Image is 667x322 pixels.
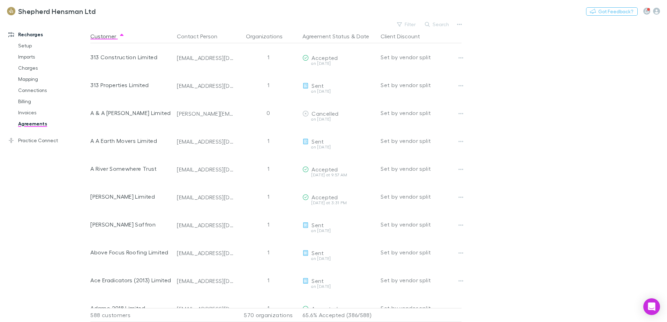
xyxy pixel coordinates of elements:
[394,20,420,29] button: Filter
[3,3,100,20] a: Shepherd Hensman Ltd
[312,82,324,89] span: Sent
[237,210,300,238] div: 1
[381,155,462,183] div: Set by vendor split
[90,210,171,238] div: [PERSON_NAME] Saffron
[11,40,94,51] a: Setup
[177,166,234,173] div: [EMAIL_ADDRESS][DOMAIN_NAME]
[312,277,324,284] span: Sent
[11,51,94,62] a: Imports
[237,183,300,210] div: 1
[381,238,462,266] div: Set by vendor split
[357,29,369,43] button: Date
[177,277,234,284] div: [EMAIL_ADDRESS][DOMAIN_NAME]
[90,266,171,294] div: Ace Eradicators (2013) Limited
[381,266,462,294] div: Set by vendor split
[381,71,462,99] div: Set by vendor split
[11,107,94,118] a: Invoices
[177,305,234,312] div: [EMAIL_ADDRESS][DOMAIN_NAME]
[11,85,94,96] a: Connections
[90,238,171,266] div: Above Focus Roofing Limited
[381,210,462,238] div: Set by vendor split
[90,308,174,322] div: 588 customers
[381,43,462,71] div: Set by vendor split
[246,29,291,43] button: Organizations
[90,43,171,71] div: 313 Construction Limited
[381,29,428,43] button: Client Discount
[381,127,462,155] div: Set by vendor split
[302,61,375,66] div: on [DATE]
[312,166,338,172] span: Accepted
[11,96,94,107] a: Billing
[237,266,300,294] div: 1
[237,43,300,71] div: 1
[177,82,234,89] div: [EMAIL_ADDRESS][DOMAIN_NAME]
[302,284,375,289] div: on [DATE]
[90,99,171,127] div: A & A [PERSON_NAME] Limited
[177,194,234,201] div: [EMAIL_ADDRESS][DOMAIN_NAME]
[177,110,234,117] div: [PERSON_NAME][EMAIL_ADDRESS][DOMAIN_NAME]
[237,294,300,322] div: 1
[302,229,375,233] div: on [DATE]
[177,29,226,43] button: Contact Person
[237,127,300,155] div: 1
[381,99,462,127] div: Set by vendor split
[312,138,324,145] span: Sent
[237,71,300,99] div: 1
[90,71,171,99] div: 313 Properties Limited
[312,305,338,312] span: Accepted
[302,145,375,149] div: on [DATE]
[177,54,234,61] div: [EMAIL_ADDRESS][DOMAIN_NAME]
[381,183,462,210] div: Set by vendor split
[7,7,15,15] img: Shepherd Hensman Ltd's Logo
[312,54,338,61] span: Accepted
[90,183,171,210] div: [PERSON_NAME] Limited
[90,127,171,155] div: A A Earth Movers Limited
[643,298,660,315] div: Open Intercom Messenger
[11,62,94,74] a: Charges
[90,29,125,43] button: Customer
[381,294,462,322] div: Set by vendor split
[312,194,338,200] span: Accepted
[312,110,338,117] span: Cancelled
[177,222,234,229] div: [EMAIL_ADDRESS][DOMAIN_NAME]
[177,250,234,256] div: [EMAIL_ADDRESS][DOMAIN_NAME]
[302,29,350,43] button: Agreement Status
[312,250,324,256] span: Sent
[302,308,375,322] p: 65.6% Accepted (386/588)
[237,308,300,322] div: 570 organizations
[302,29,375,43] div: &
[237,99,300,127] div: 0
[237,155,300,183] div: 1
[302,256,375,261] div: on [DATE]
[90,294,171,322] div: Adamo 2018 Limited
[421,20,453,29] button: Search
[302,201,375,205] div: [DATE] at 3:31 PM
[177,138,234,145] div: [EMAIL_ADDRESS][DOMAIN_NAME]
[302,173,375,177] div: [DATE] at 9:57 AM
[302,117,375,121] div: on [DATE]
[312,222,324,228] span: Sent
[1,135,94,146] a: Practice Connect
[11,74,94,85] a: Mapping
[1,29,94,40] a: Recharges
[237,238,300,266] div: 1
[90,155,171,183] div: A River Somewhere Trust
[302,89,375,93] div: on [DATE]
[11,118,94,129] a: Agreements
[586,7,638,16] button: Got Feedback?
[18,7,96,15] h3: Shepherd Hensman Ltd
